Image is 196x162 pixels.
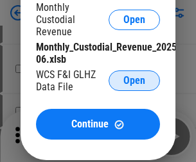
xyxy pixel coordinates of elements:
span: Open [123,15,145,25]
span: Open [123,76,145,86]
button: Open [109,70,160,91]
button: ContinueContinue [36,109,160,140]
div: WCS F&I GLHZ Data File [36,69,109,93]
span: Continue [71,119,109,129]
img: Continue [114,119,125,130]
button: Open [109,10,160,30]
div: Monthly Custodial Revenue [36,1,109,38]
div: Monthly_Custodial_Revenue_2025-06.xlsb [36,41,160,65]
